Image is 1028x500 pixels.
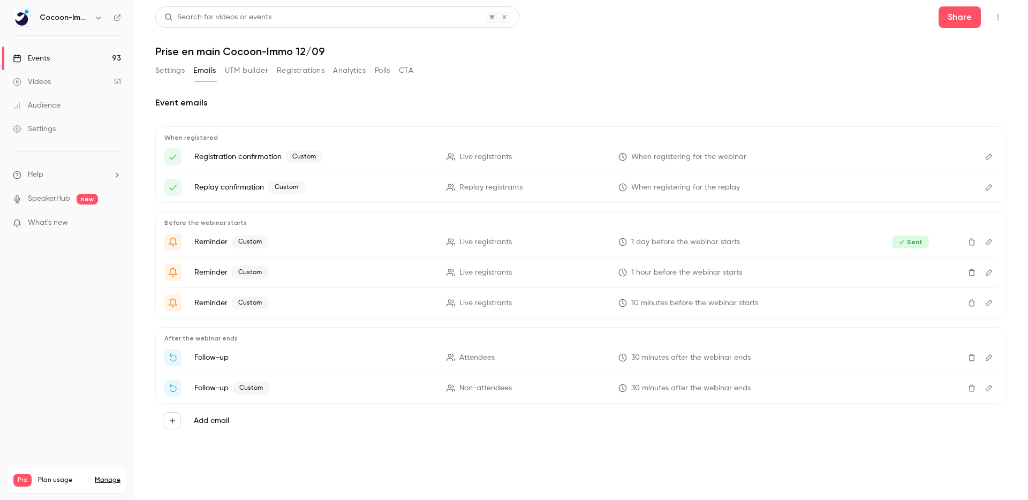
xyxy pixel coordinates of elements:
button: Edit [980,179,997,196]
span: 30 minutes after the webinar ends [631,352,751,363]
span: Custom [268,181,305,194]
span: 1 day before the webinar starts [631,237,740,248]
button: Emails [193,62,216,79]
a: Manage [95,476,120,484]
span: Replay registrants [459,182,523,193]
button: Delete [963,264,980,281]
span: Sent [892,236,929,248]
button: Edit [980,148,997,165]
div: Events [13,53,50,64]
button: Edit [980,380,997,397]
button: Delete [963,233,980,251]
div: Settings [13,124,56,134]
span: Custom [232,236,268,248]
button: UTM builder [225,62,268,79]
span: Non-attendees [459,383,512,394]
li: Votre formation va démarrer - {{ event_name }} [164,294,997,312]
button: Edit [980,233,997,251]
p: Follow-up [194,382,434,395]
button: Share [939,6,981,28]
span: Help [28,169,43,180]
button: Edit [980,264,997,281]
span: Custom [232,297,268,309]
button: Polls [375,62,390,79]
span: Custom [232,266,268,279]
button: Analytics [333,62,366,79]
div: Videos [13,77,51,87]
img: Cocoon-Immo [13,9,31,26]
li: Voici votre lien d'accès au replay "{{ event_name }}" ! [164,179,997,196]
li: Voici votre lien d'accès à la formation "{{ event_name }}" ! [164,148,997,165]
span: Live registrants [459,151,512,163]
li: C'est déjà demain 🥳 - Votre formation "{{ event_name }}" [164,233,997,251]
iframe: Noticeable Trigger [108,218,121,228]
p: When registered [164,133,997,142]
p: Reminder [194,266,434,279]
span: 30 minutes after the webinar ends [631,383,751,394]
p: Reminder [194,297,434,309]
button: Settings [155,62,185,79]
span: Live registrants [459,267,512,278]
span: 1 hour before the webinar starts [631,267,742,278]
button: Registrations [277,62,324,79]
li: Merci pour votre participation à la formation "{{ event_name }}" [164,349,997,366]
div: Audience [13,100,61,111]
h1: Prise en main Cocoon-Immo 12/09 [155,45,1007,58]
span: Live registrants [459,237,512,248]
span: Custom [233,382,269,395]
button: CTA [399,62,413,79]
p: Replay confirmation [194,181,434,194]
div: Search for videos or events [164,12,271,23]
button: Edit [980,294,997,312]
li: Vous avez raté la formation "{{ event_name }}" ? [164,380,997,397]
span: When registering for the replay [631,182,740,193]
span: Attendees [459,352,495,363]
li: help-dropdown-opener [13,169,121,180]
h2: Event emails [155,96,1007,109]
a: SpeakerHub [28,193,70,204]
span: new [77,194,98,204]
li: C'est dans 1 heure 🥳 - Votre formation "{{ event_name }}" [164,264,997,281]
label: Add email [194,415,229,426]
button: Delete [963,349,980,366]
button: Delete [963,380,980,397]
span: Live registrants [459,298,512,309]
p: Follow-up [194,352,434,363]
button: Delete [963,294,980,312]
p: Reminder [194,236,434,248]
p: Registration confirmation [194,150,434,163]
span: What's new [28,217,68,229]
span: Pro [13,474,32,487]
button: Edit [980,349,997,366]
span: Plan usage [38,476,88,484]
span: 10 minutes before the webinar starts [631,298,758,309]
span: When registering for the webinar [631,151,746,163]
p: After the webinar ends [164,334,997,343]
p: Before the webinar starts [164,218,997,227]
h6: Cocoon-Immo [40,12,90,23]
span: Custom [286,150,322,163]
